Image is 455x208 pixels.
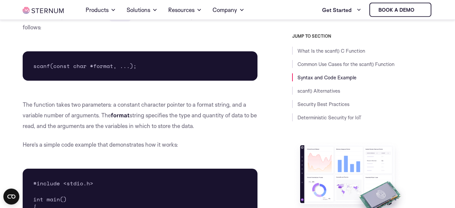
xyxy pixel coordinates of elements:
[297,74,356,81] a: Syntax and Code Example
[297,61,394,67] a: Common Use Cases for the scanf() Function
[23,51,257,81] pre: scanf(const char *format, ...);
[369,3,431,17] a: Book a demo
[417,7,422,13] img: sternum iot
[322,3,361,17] a: Get Started
[127,1,158,19] a: Solutions
[3,189,19,205] button: Open CMP widget
[297,88,340,94] a: scanf() Alternatives
[23,11,257,33] p: Let’s take a deeper look at how the C function works. The syntax of the function is as follows:
[23,139,257,150] p: Here’s a simple code example that demonstrates how it works:
[109,13,131,21] code: scanf()
[23,99,257,131] p: The function takes two parameters: a constant character pointer to a format string, and a variabl...
[86,1,116,19] a: Products
[111,112,130,119] strong: format
[168,1,202,19] a: Resources
[292,33,432,39] h3: JUMP TO SECTION
[23,7,64,14] img: sternum iot
[297,48,365,54] a: What Is the scanf() C Function
[297,114,361,121] a: Deterministic Security for IoT
[297,101,349,107] a: Security Best Practices
[213,1,244,19] a: Company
